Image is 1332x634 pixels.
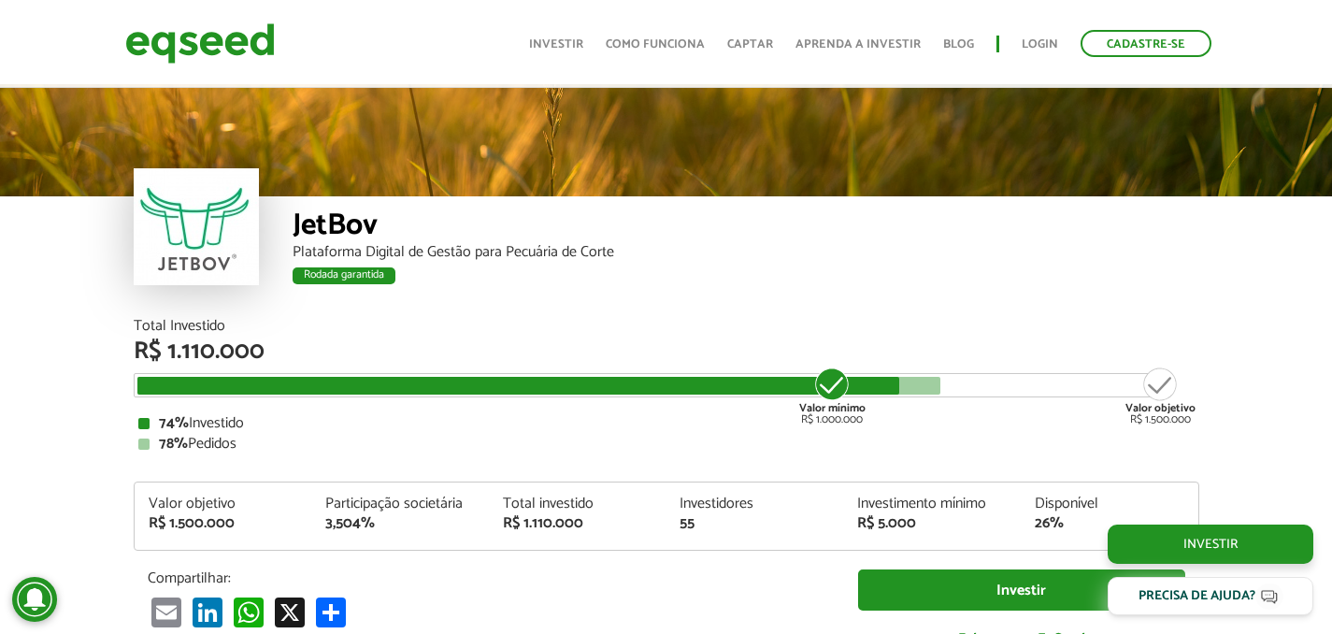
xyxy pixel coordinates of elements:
[1125,366,1196,425] div: R$ 1.500.000
[943,38,974,50] a: Blog
[1022,38,1058,50] a: Login
[1108,525,1313,564] a: Investir
[138,437,1195,452] div: Pedidos
[271,597,308,627] a: X
[293,267,395,284] div: Rodada garantida
[857,516,1007,531] div: R$ 5.000
[159,411,189,436] strong: 74%
[159,431,188,456] strong: 78%
[125,19,275,68] img: EqSeed
[503,516,652,531] div: R$ 1.110.000
[727,38,773,50] a: Captar
[680,516,829,531] div: 55
[529,38,583,50] a: Investir
[1035,497,1184,512] div: Disponível
[1035,516,1184,531] div: 26%
[148,597,185,627] a: Email
[138,416,1195,431] div: Investido
[799,399,866,417] strong: Valor mínimo
[149,516,298,531] div: R$ 1.500.000
[797,366,867,425] div: R$ 1.000.000
[134,319,1199,334] div: Total Investido
[149,497,298,512] div: Valor objetivo
[858,569,1185,612] a: Investir
[857,497,1007,512] div: Investimento mínimo
[134,339,1199,364] div: R$ 1.110.000
[148,569,830,587] p: Compartilhar:
[1125,399,1196,417] strong: Valor objetivo
[1081,30,1211,57] a: Cadastre-se
[293,245,1199,260] div: Plataforma Digital de Gestão para Pecuária de Corte
[325,516,475,531] div: 3,504%
[230,597,267,627] a: WhatsApp
[189,597,226,627] a: LinkedIn
[325,497,475,512] div: Participação societária
[795,38,921,50] a: Aprenda a investir
[312,597,350,627] a: Compartilhar
[503,497,652,512] div: Total investido
[680,497,829,512] div: Investidores
[606,38,705,50] a: Como funciona
[293,210,1199,245] div: JetBov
